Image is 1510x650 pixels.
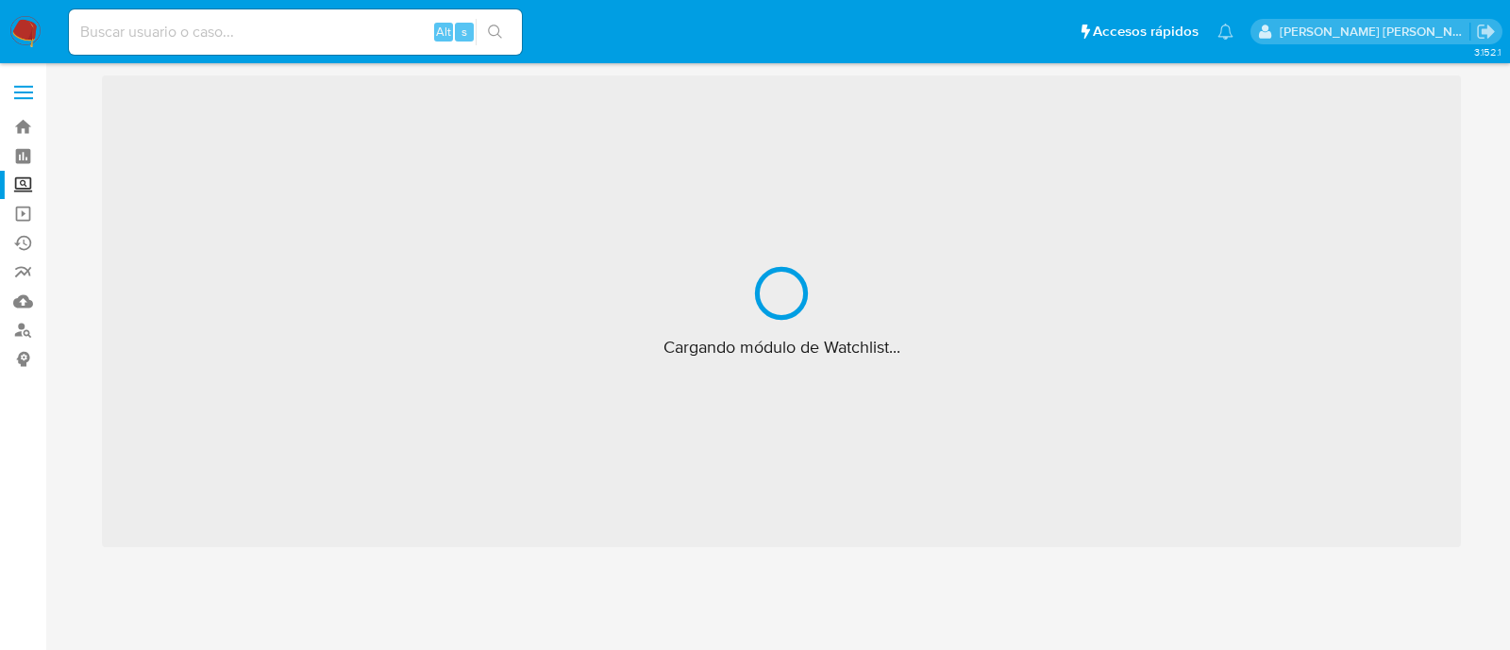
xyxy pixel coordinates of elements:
span: Alt [436,23,451,41]
span: Accesos rápidos [1093,22,1199,42]
a: Notificaciones [1217,24,1233,40]
p: anamaria.arriagasanchez@mercadolibre.com.mx [1280,23,1470,41]
input: Buscar usuario o caso... [69,20,522,44]
span: s [461,23,467,41]
a: Salir [1476,22,1496,42]
button: search-icon [476,19,514,45]
span: Cargando módulo de Watchlist... [663,336,900,358]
